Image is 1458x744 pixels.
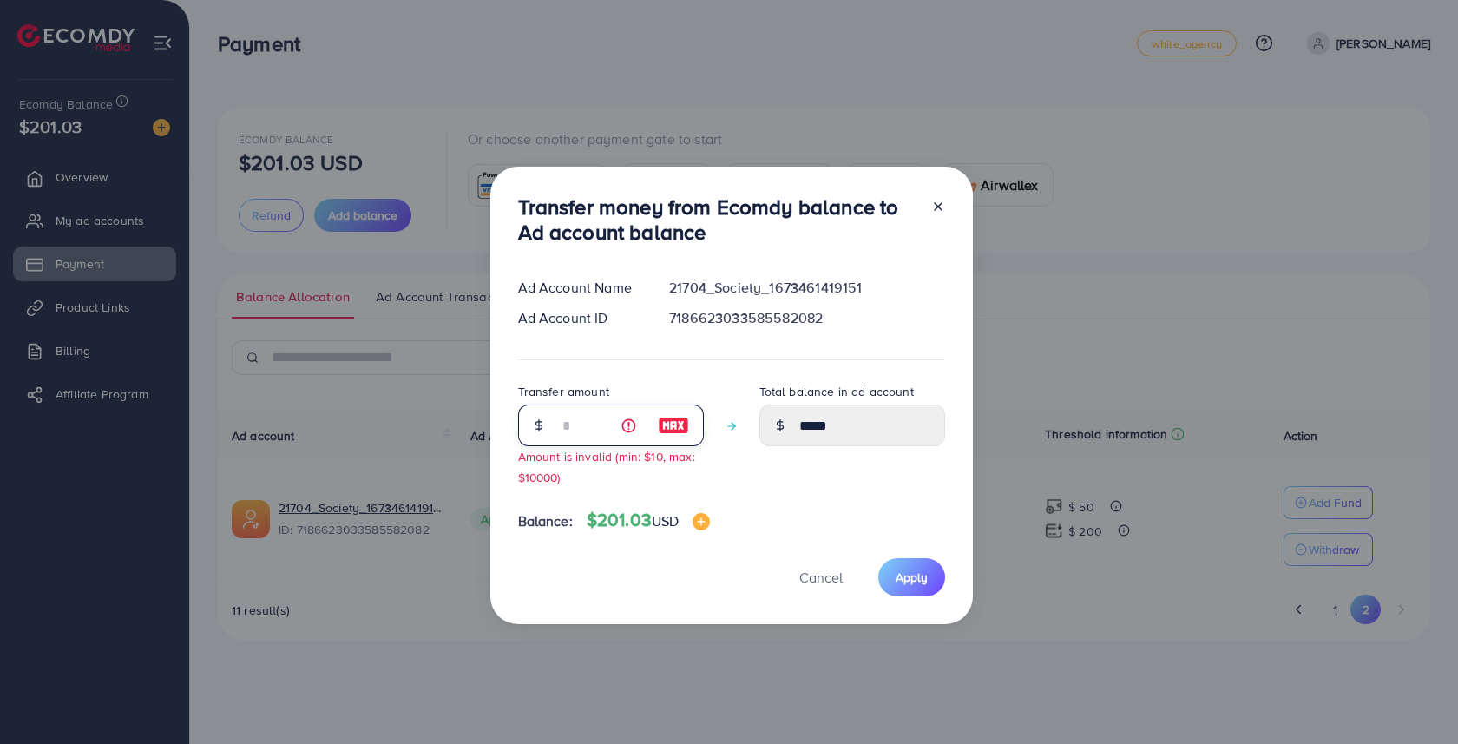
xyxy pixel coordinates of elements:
div: 21704_Society_1673461419151 [655,278,958,298]
span: Cancel [799,568,843,587]
button: Cancel [778,558,864,596]
span: USD [652,511,679,530]
span: Apply [896,569,928,586]
small: Amount is invalid (min: $10, max: $10000) [518,448,695,484]
img: image [658,415,689,436]
button: Apply [878,558,945,596]
div: Ad Account ID [504,308,656,328]
iframe: Chat [1384,666,1445,731]
div: 7186623033585582082 [655,308,958,328]
img: image [693,513,710,530]
h4: $201.03 [587,510,711,531]
h3: Transfer money from Ecomdy balance to Ad account balance [518,194,917,245]
div: Ad Account Name [504,278,656,298]
span: Balance: [518,511,573,531]
label: Transfer amount [518,383,609,400]
label: Total balance in ad account [759,383,914,400]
